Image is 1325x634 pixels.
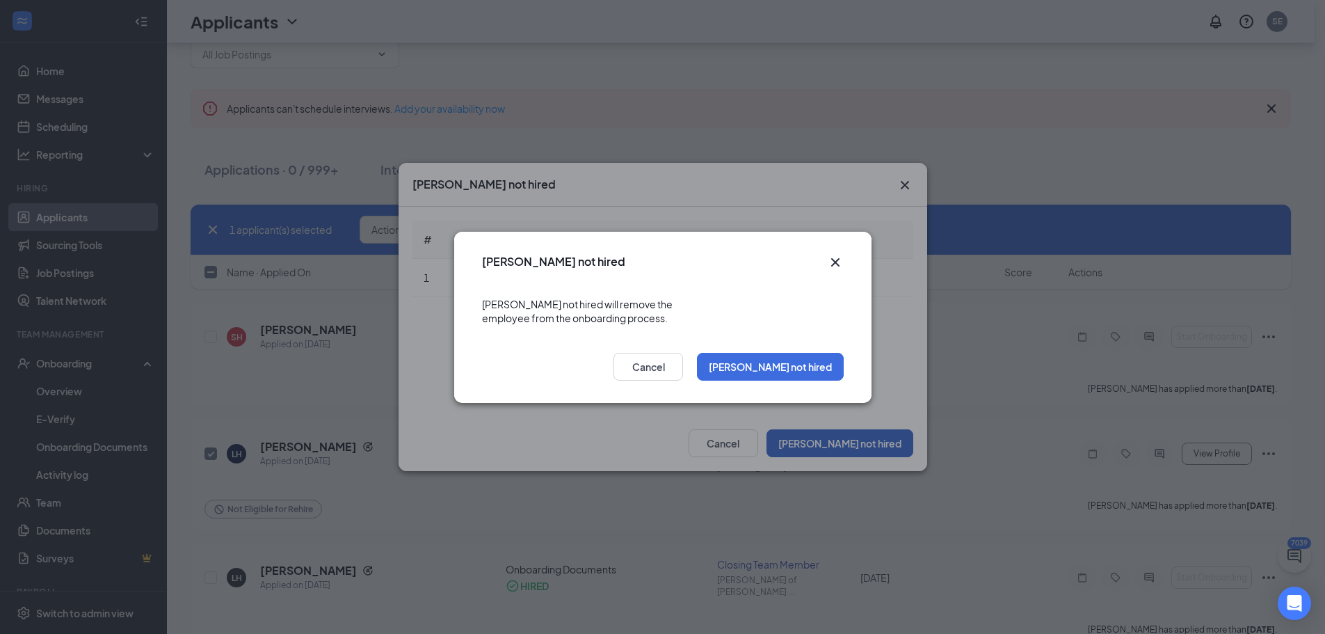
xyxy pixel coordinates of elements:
[1278,587,1311,620] div: Open Intercom Messenger
[482,283,844,339] div: [PERSON_NAME] not hired will remove the employee from the onboarding process.
[482,254,625,269] h3: [PERSON_NAME] not hired
[827,254,844,271] button: Close
[827,254,844,271] svg: Cross
[697,353,844,381] button: [PERSON_NAME] not hired
[613,353,683,381] button: Cancel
